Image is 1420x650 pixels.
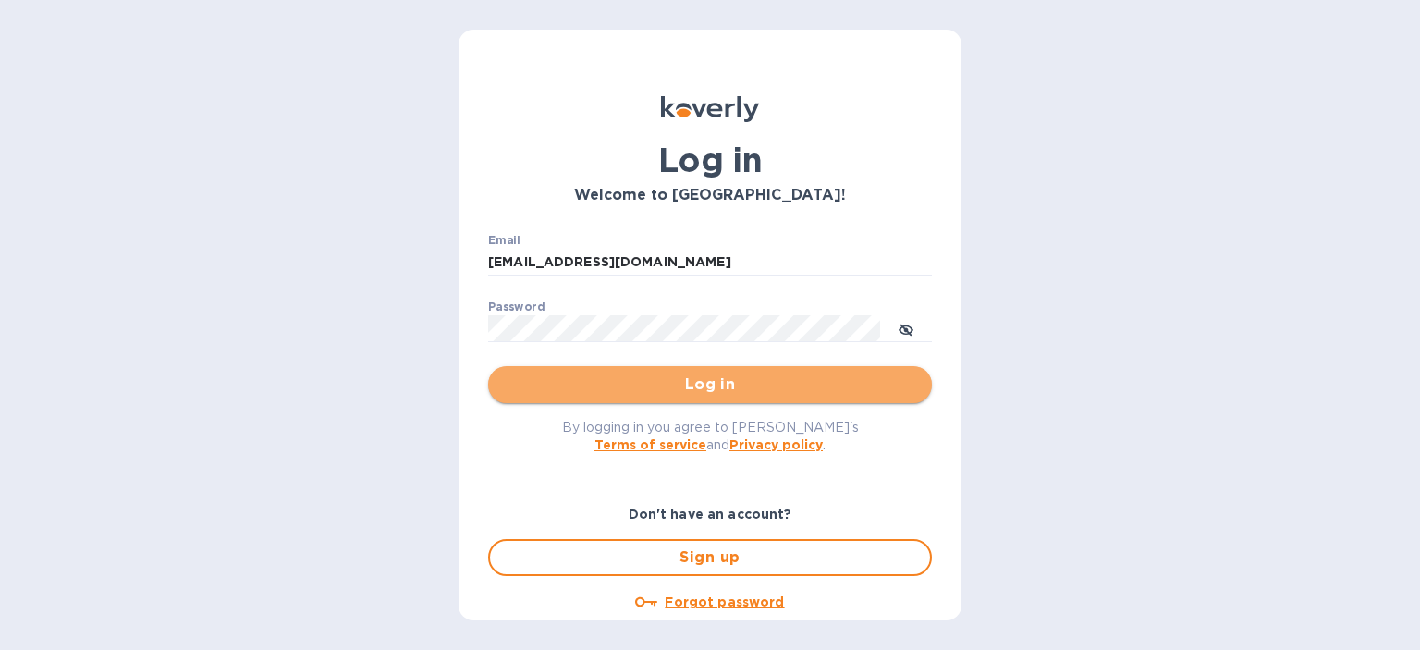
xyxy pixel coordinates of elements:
[503,374,917,396] span: Log in
[488,301,545,313] label: Password
[488,235,520,246] label: Email
[562,420,859,452] span: By logging in you agree to [PERSON_NAME]'s and .
[665,595,784,609] u: Forgot password
[488,141,932,179] h1: Log in
[488,187,932,204] h3: Welcome to [GEOGRAPHIC_DATA]!
[594,437,706,452] a: Terms of service
[488,249,932,276] input: Enter email address
[488,539,932,576] button: Sign up
[661,96,759,122] img: Koverly
[887,310,924,347] button: toggle password visibility
[505,546,915,569] span: Sign up
[629,507,792,521] b: Don't have an account?
[729,437,823,452] a: Privacy policy
[488,366,932,403] button: Log in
